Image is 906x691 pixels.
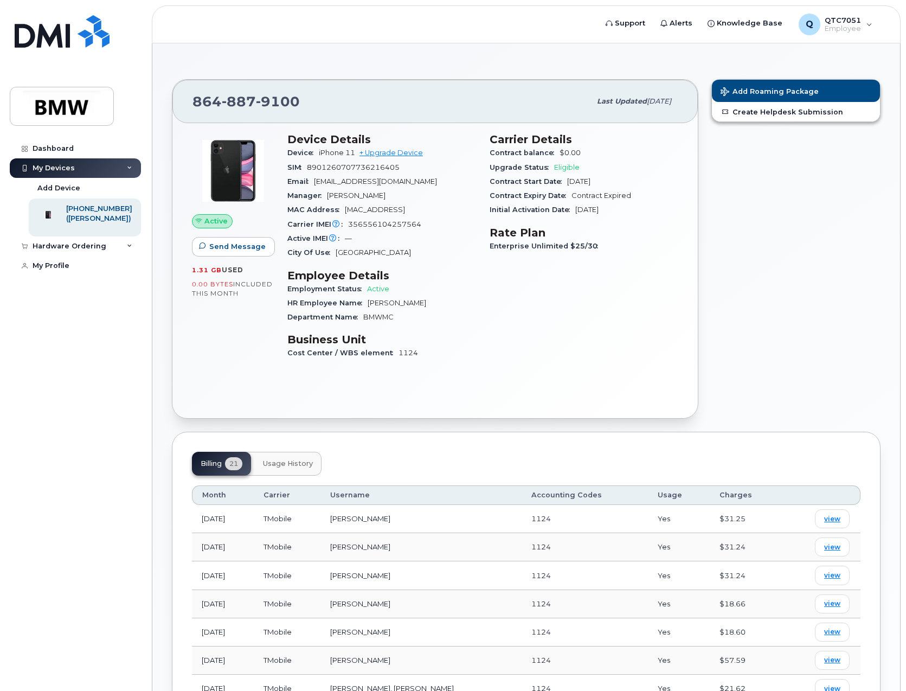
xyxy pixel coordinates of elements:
div: $18.60 [719,627,773,637]
td: Yes [648,561,710,590]
span: MAC Address [287,206,345,214]
span: Enterprise Unlimited $25/30 [490,242,603,250]
span: 1124 [531,514,551,523]
span: Department Name [287,313,363,321]
span: 1124 [531,542,551,551]
button: Send Message [192,237,275,257]
span: 864 [192,93,300,110]
span: — [345,234,352,242]
th: Charges [710,485,783,505]
th: Carrier [254,485,321,505]
div: $57.59 [719,655,773,666]
span: 887 [222,93,256,110]
span: City Of Use [287,248,336,257]
span: view [824,599,840,609]
span: used [222,266,243,274]
span: 1124 [531,656,551,664]
span: [DATE] [647,97,671,105]
span: [EMAIL_ADDRESS][DOMAIN_NAME] [314,177,437,185]
td: Yes [648,647,710,675]
td: TMobile [254,647,321,675]
td: [PERSON_NAME] [320,590,522,618]
a: view [815,594,850,613]
td: TMobile [254,561,321,590]
span: Last updated [597,97,647,105]
span: Upgrade Status [490,163,554,171]
span: Email [287,177,314,185]
span: view [824,514,840,524]
a: Create Helpdesk Submission [712,102,880,121]
span: $0.00 [560,149,581,157]
span: Contract balance [490,149,560,157]
h3: Rate Plan [490,226,679,239]
iframe: Messenger Launcher [859,644,898,683]
div: $31.24 [719,542,773,552]
td: [DATE] [192,533,254,561]
a: + Upgrade Device [359,149,423,157]
span: [MAC_ADDRESS] [345,206,405,214]
td: [PERSON_NAME] [320,505,522,533]
span: Initial Activation Date [490,206,575,214]
h3: Business Unit [287,333,477,346]
span: Manager [287,191,327,200]
a: view [815,566,850,585]
span: view [824,627,840,637]
td: TMobile [254,533,321,561]
td: [PERSON_NAME] [320,618,522,647]
a: view [815,538,850,556]
span: [DATE] [567,177,590,185]
span: Send Message [209,241,266,252]
th: Month [192,485,254,505]
td: [PERSON_NAME] [320,533,522,561]
span: Active [367,285,389,293]
span: Active IMEI [287,234,345,242]
h3: Device Details [287,133,477,146]
a: view [815,509,850,528]
span: 8901260707736216405 [307,163,400,171]
span: SIM [287,163,307,171]
span: Employment Status [287,285,367,293]
button: Add Roaming Package [712,80,880,102]
span: 1124 [531,599,551,608]
span: Contract Start Date [490,177,567,185]
h3: Carrier Details [490,133,679,146]
td: [PERSON_NAME] [320,561,522,590]
span: BMWMC [363,313,394,321]
span: Device [287,149,319,157]
img: iPhone_11.jpg [201,138,266,203]
span: Add Roaming Package [721,87,819,98]
span: [GEOGRAPHIC_DATA] [336,248,411,257]
span: view [824,571,840,580]
span: 1.31 GB [192,266,222,274]
span: view [824,542,840,552]
span: view [824,655,840,665]
th: Usage [648,485,710,505]
div: $18.66 [719,599,773,609]
td: Yes [648,590,710,618]
div: $31.25 [719,514,773,524]
span: [PERSON_NAME] [368,299,426,307]
a: view [815,623,850,642]
span: 1124 [531,571,551,580]
span: 1124 [399,349,418,357]
span: HR Employee Name [287,299,368,307]
span: 1124 [531,628,551,636]
td: TMobile [254,618,321,647]
span: [PERSON_NAME] [327,191,385,200]
td: [DATE] [192,618,254,647]
span: Contract Expired [571,191,631,200]
th: Username [320,485,522,505]
h3: Employee Details [287,269,477,282]
td: [DATE] [192,505,254,533]
td: [DATE] [192,561,254,590]
span: Eligible [554,163,580,171]
td: Yes [648,505,710,533]
a: view [815,651,850,670]
span: Cost Center / WBS element [287,349,399,357]
td: TMobile [254,505,321,533]
span: Contract Expiry Date [490,191,571,200]
span: Carrier IMEI [287,220,348,228]
td: [DATE] [192,647,254,675]
div: $31.24 [719,571,773,581]
span: [DATE] [575,206,599,214]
